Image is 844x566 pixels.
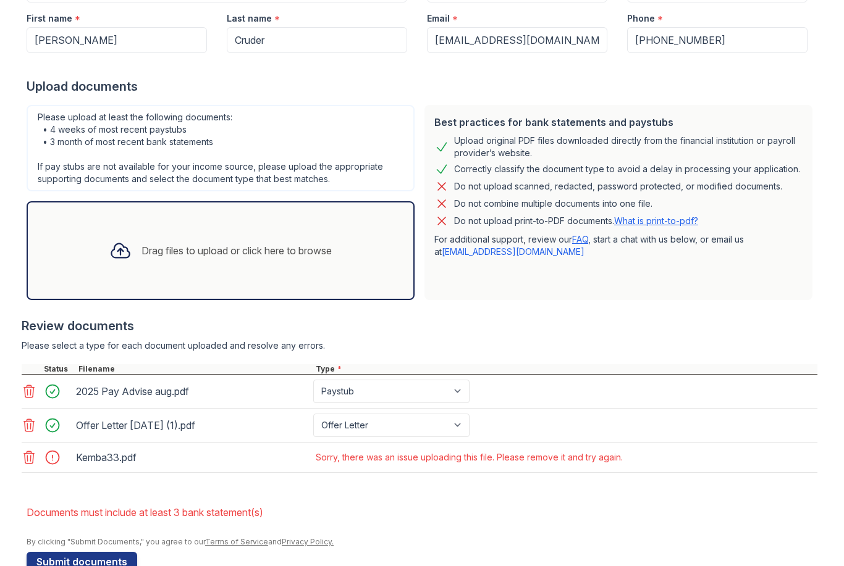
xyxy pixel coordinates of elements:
div: Filename [76,364,313,374]
div: Correctly classify the document type to avoid a delay in processing your application. [454,162,800,177]
div: Upload documents [27,78,817,95]
div: Upload original PDF files downloaded directly from the financial institution or payroll provider’... [454,135,803,159]
a: [EMAIL_ADDRESS][DOMAIN_NAME] [442,246,584,257]
div: Drag files to upload or click here to browse [141,243,332,258]
a: FAQ [572,234,588,244]
label: Email [427,12,450,25]
li: Documents must include at least 3 bank statement(s) [27,500,817,525]
label: Phone [627,12,655,25]
div: Best practices for bank statements and paystubs [434,115,803,130]
div: 2025 Pay Advise aug.pdf [76,381,308,401]
a: Terms of Service [205,537,268,546]
div: Sorry, there was an issue uploading this file. Please remove it and try again. [316,451,623,464]
div: Do not combine multiple documents into one file. [454,196,652,211]
p: Do not upload print-to-PDF documents. [454,215,698,227]
p: For additional support, review our , start a chat with us below, or email us at [434,233,803,258]
div: Please upload at least the following documents: • 4 weeks of most recent paystubs • 3 month of mo... [27,105,415,191]
a: Privacy Policy. [282,537,334,546]
div: Do not upload scanned, redacted, password protected, or modified documents. [454,179,782,194]
label: First name [27,12,72,25]
div: Status [41,364,76,374]
label: Last name [227,12,272,25]
div: Kemba33.pdf [76,447,308,467]
div: By clicking "Submit Documents," you agree to our and [27,537,817,547]
div: Review documents [22,317,817,335]
div: Offer Letter [DATE] (1).pdf [76,415,308,435]
a: What is print-to-pdf? [614,215,698,226]
div: Type [313,364,817,374]
div: Please select a type for each document uploaded and resolve any errors. [22,339,817,352]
